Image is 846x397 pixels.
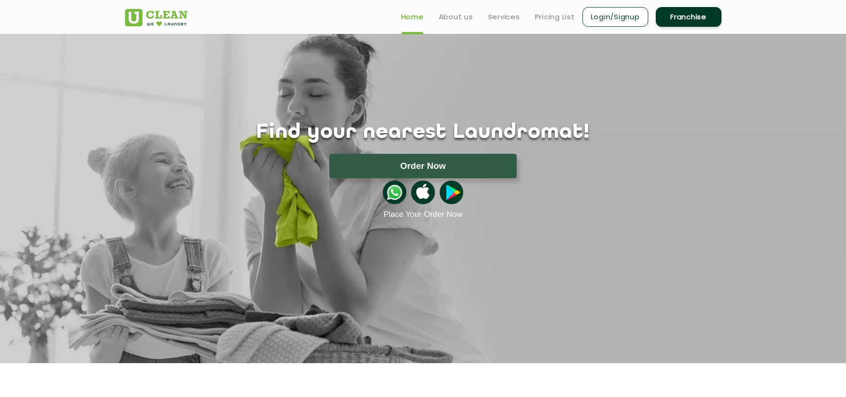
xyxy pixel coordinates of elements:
a: Pricing List [535,11,575,23]
img: whatsappicon.png [383,181,406,204]
a: Place Your Order Now [383,210,462,219]
h1: Find your nearest Laundromat! [118,121,729,144]
button: Order Now [329,154,517,178]
a: About us [439,11,473,23]
img: apple-icon.png [411,181,435,204]
a: Login/Signup [582,7,648,27]
a: Home [401,11,424,23]
a: Services [488,11,520,23]
img: playstoreicon.png [440,181,463,204]
a: Franchise [656,7,722,27]
img: UClean Laundry and Dry Cleaning [125,9,187,26]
